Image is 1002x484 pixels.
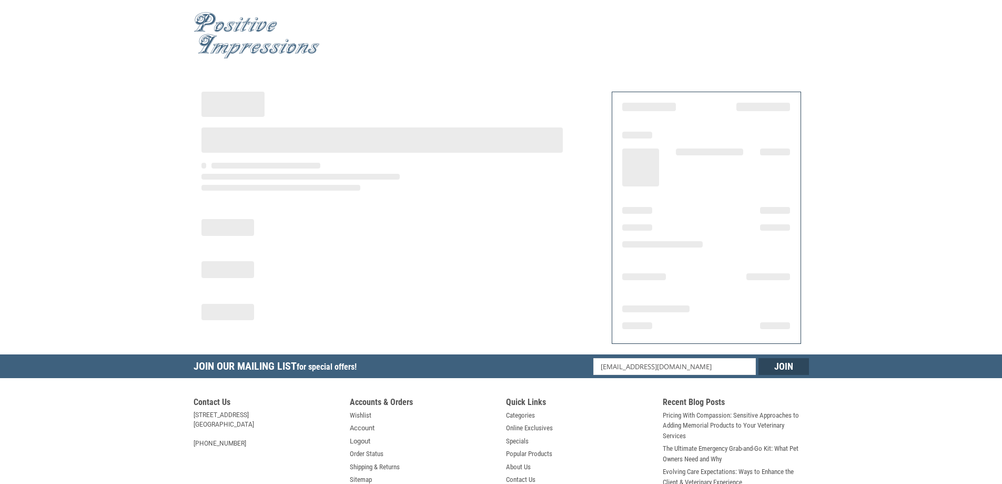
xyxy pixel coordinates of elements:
img: Positive Impressions [194,12,320,59]
h5: Quick Links [506,397,652,410]
input: Email [593,358,756,375]
address: [STREET_ADDRESS] [GEOGRAPHIC_DATA] [PHONE_NUMBER] [194,410,340,448]
a: Account [350,423,375,433]
a: The Ultimate Emergency Grab-and-Go Kit: What Pet Owners Need and Why [663,443,809,464]
a: About Us [506,462,531,472]
a: Shipping & Returns [350,462,400,472]
a: Order Status [350,449,383,459]
a: Specials [506,436,529,447]
a: Pricing With Compassion: Sensitive Approaches to Adding Memorial Products to Your Veterinary Serv... [663,410,809,441]
h5: Contact Us [194,397,340,410]
span: for special offers! [297,362,357,372]
a: Wishlist [350,410,371,421]
a: Online Exclusives [506,423,553,433]
h5: Recent Blog Posts [663,397,809,410]
a: Popular Products [506,449,552,459]
a: Logout [350,436,370,447]
a: Categories [506,410,535,421]
input: Join [758,358,809,375]
h5: Join Our Mailing List [194,354,362,381]
h5: Accounts & Orders [350,397,496,410]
